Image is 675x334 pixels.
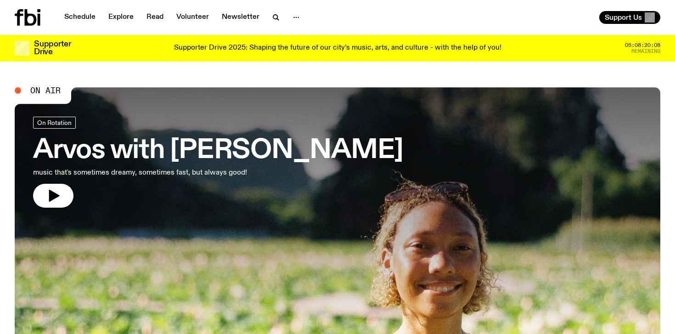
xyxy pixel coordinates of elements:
span: 05:08:20:08 [625,43,660,48]
h3: Supporter Drive [34,40,71,56]
p: music that's sometimes dreamy, sometimes fast, but always good! [33,167,268,178]
h3: Arvos with [PERSON_NAME] [33,138,403,164]
a: Volunteer [171,11,214,24]
span: On Rotation [37,119,72,126]
button: Support Us [599,11,660,24]
span: On Air [30,86,61,95]
a: Explore [103,11,139,24]
a: Read [141,11,169,24]
p: Supporter Drive 2025: Shaping the future of our city’s music, arts, and culture - with the help o... [174,44,501,52]
span: Remaining [631,49,660,54]
span: Support Us [605,13,642,22]
a: Arvos with [PERSON_NAME]music that's sometimes dreamy, sometimes fast, but always good! [33,117,403,208]
a: On Rotation [33,117,76,129]
a: Newsletter [216,11,265,24]
a: Schedule [59,11,101,24]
